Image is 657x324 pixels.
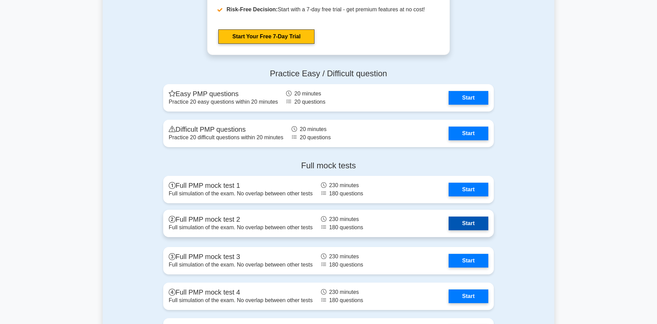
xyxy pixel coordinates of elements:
[449,91,488,105] a: Start
[449,254,488,268] a: Start
[163,161,494,171] h4: Full mock tests
[163,69,494,79] h4: Practice Easy / Difficult question
[218,29,314,44] a: Start Your Free 7-Day Trial
[449,217,488,230] a: Start
[449,127,488,140] a: Start
[449,289,488,303] a: Start
[449,183,488,196] a: Start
